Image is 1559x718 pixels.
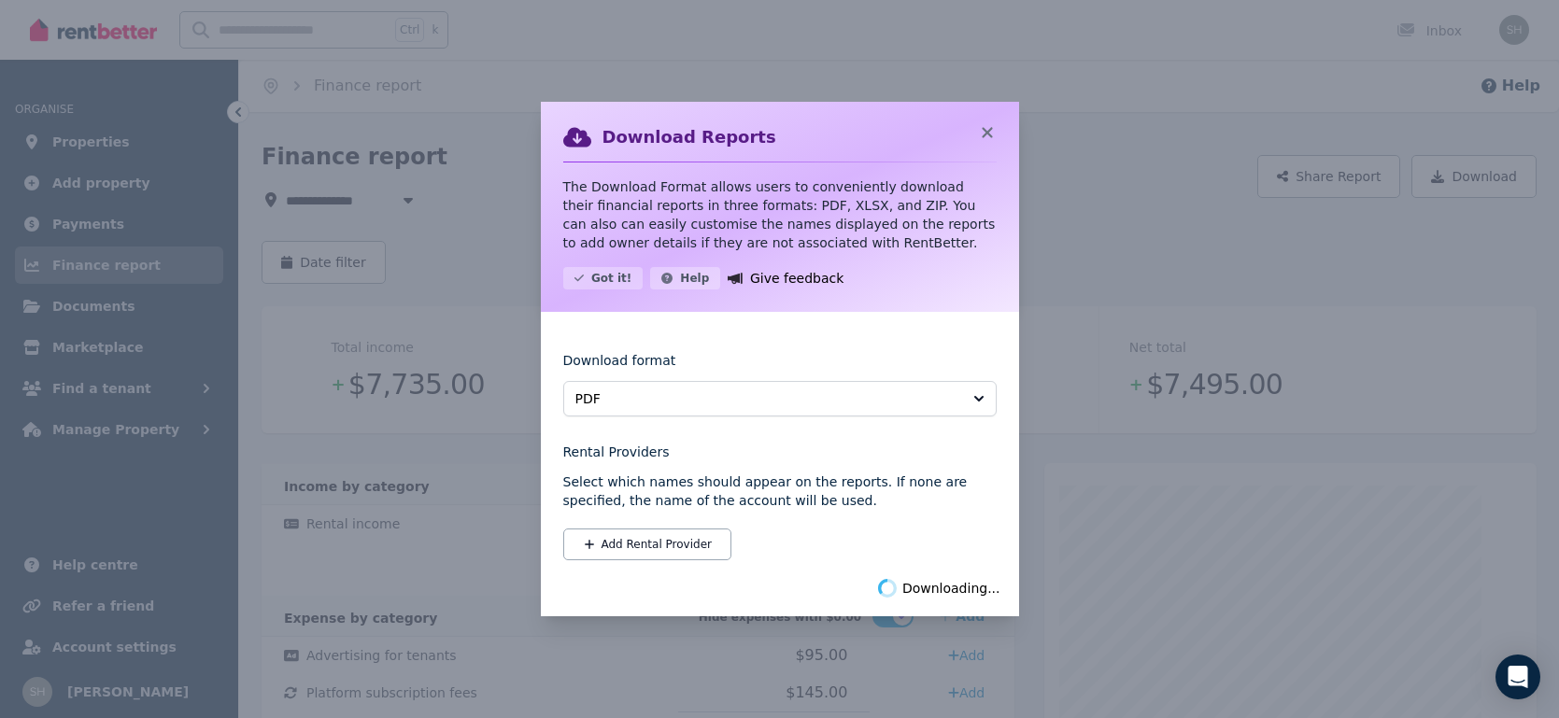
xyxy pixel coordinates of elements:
button: Help [650,267,720,289]
div: Open Intercom Messenger [1495,655,1540,699]
p: The Download Format allows users to conveniently download their financial reports in three format... [563,177,997,252]
span: PDF [575,389,958,408]
legend: Rental Providers [563,443,997,461]
button: Got it! [563,267,644,289]
button: Add Rental Provider [563,528,731,560]
label: Download format [563,351,676,381]
p: Select which names should appear on the reports. If none are specified, the name of the account w... [563,472,997,510]
span: Downloading... [902,579,1000,598]
button: PDF [563,381,997,416]
h2: Download Reports [602,124,776,150]
a: Give feedback [728,267,843,289]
